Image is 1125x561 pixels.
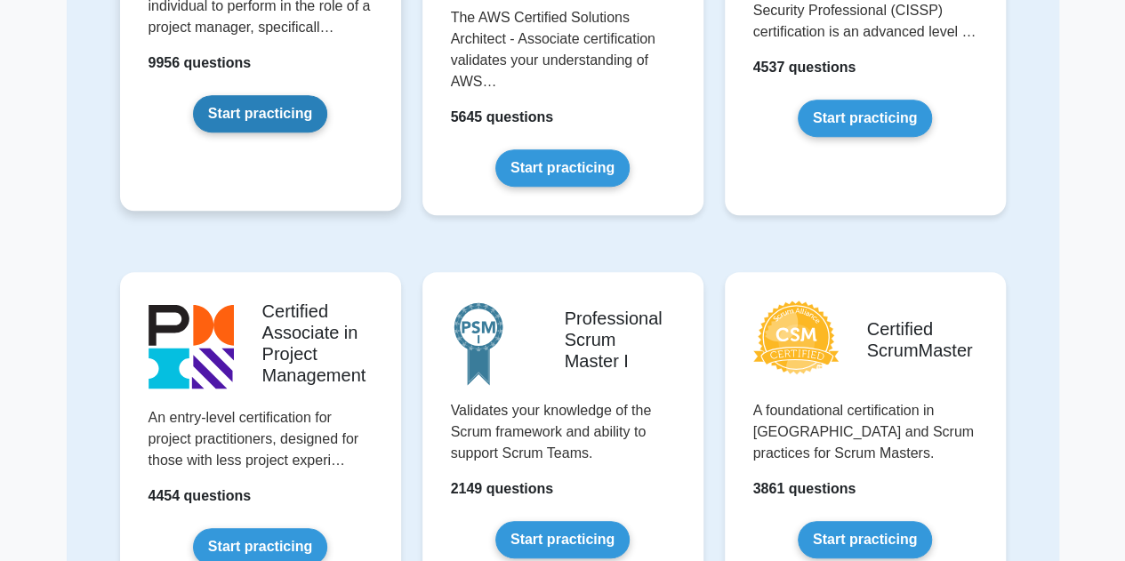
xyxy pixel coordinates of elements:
[798,100,932,137] a: Start practicing
[495,149,630,187] a: Start practicing
[193,95,327,132] a: Start practicing
[798,521,932,558] a: Start practicing
[495,521,630,558] a: Start practicing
